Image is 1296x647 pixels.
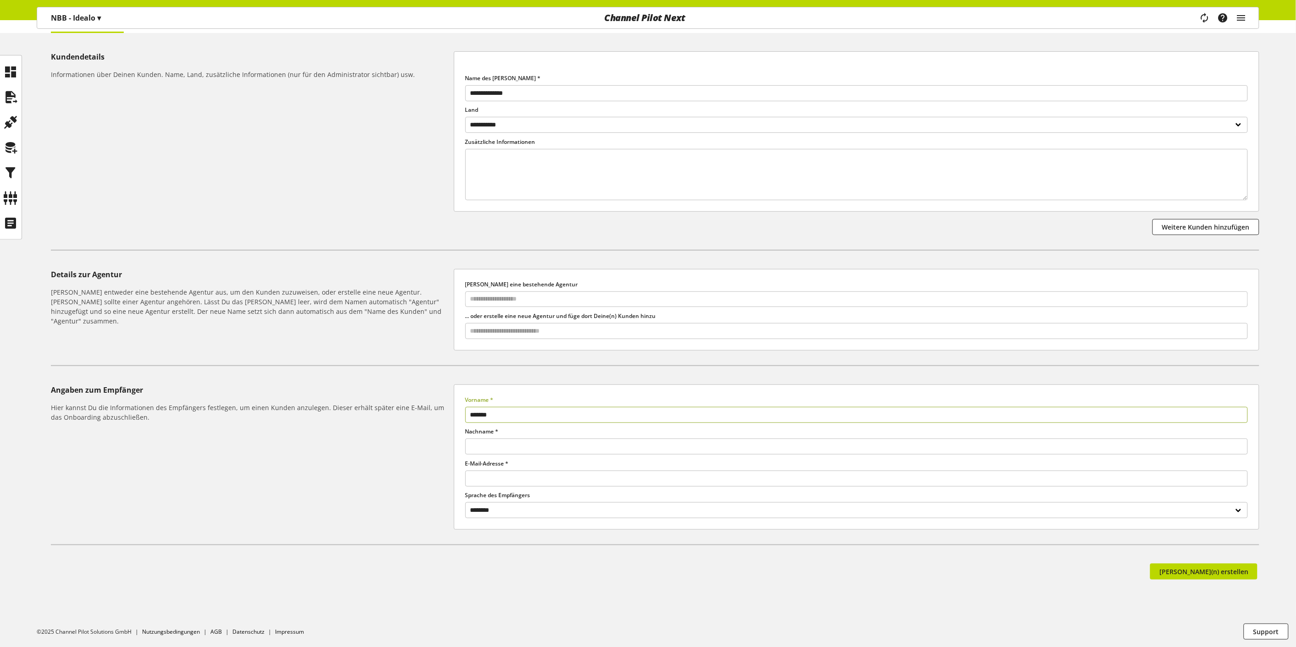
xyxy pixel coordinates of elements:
span: Nachname * [465,428,499,435]
p: NBB - Idealo [51,12,101,23]
nav: main navigation [37,7,1259,29]
label: [PERSON_NAME] eine bestehende Agentur [465,280,1248,289]
button: [PERSON_NAME](n) erstellen [1150,564,1257,580]
span: Weitere Kunden hinzufügen [1162,222,1250,232]
a: Impressum [275,628,304,636]
h5: Kundendetails [51,51,450,62]
a: AGB [210,628,222,636]
a: Datenschutz [232,628,265,636]
span: Zusätzliche Informationen [465,138,535,146]
a: Nutzungsbedingungen [142,628,200,636]
span: Vorname * [465,396,494,404]
span: [PERSON_NAME](n) erstellen [1159,567,1248,576]
span: Name des [PERSON_NAME] * [465,74,541,82]
span: ... oder erstelle eine neue Agentur und füge dort Deine(n) Kunden hinzu [465,312,656,320]
h6: Informationen über Deinen Kunden. Name, Land, zusätzliche Informationen (nur für den Administrato... [51,70,450,79]
h6: Hier kannst Du die Informationen des Empfängers festlegen, um einen Kunden anzulegen. Dieser erhä... [51,403,450,422]
h6: [PERSON_NAME] entweder eine bestehende Agentur aus, um den Kunden zuzuweisen, oder erstelle eine ... [51,287,450,326]
span: Sprache des Empfängers [465,491,530,499]
li: ©2025 Channel Pilot Solutions GmbH [37,628,142,636]
button: Support [1244,624,1289,640]
span: ▾ [97,13,101,23]
h5: Details zur Agentur [51,269,450,280]
h5: Angaben zum Empfänger [51,384,450,395]
button: Weitere Kunden hinzufügen [1153,219,1259,235]
span: E-Mail-Adresse * [465,460,509,467]
span: Land [465,106,479,114]
span: Support [1253,627,1279,636]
